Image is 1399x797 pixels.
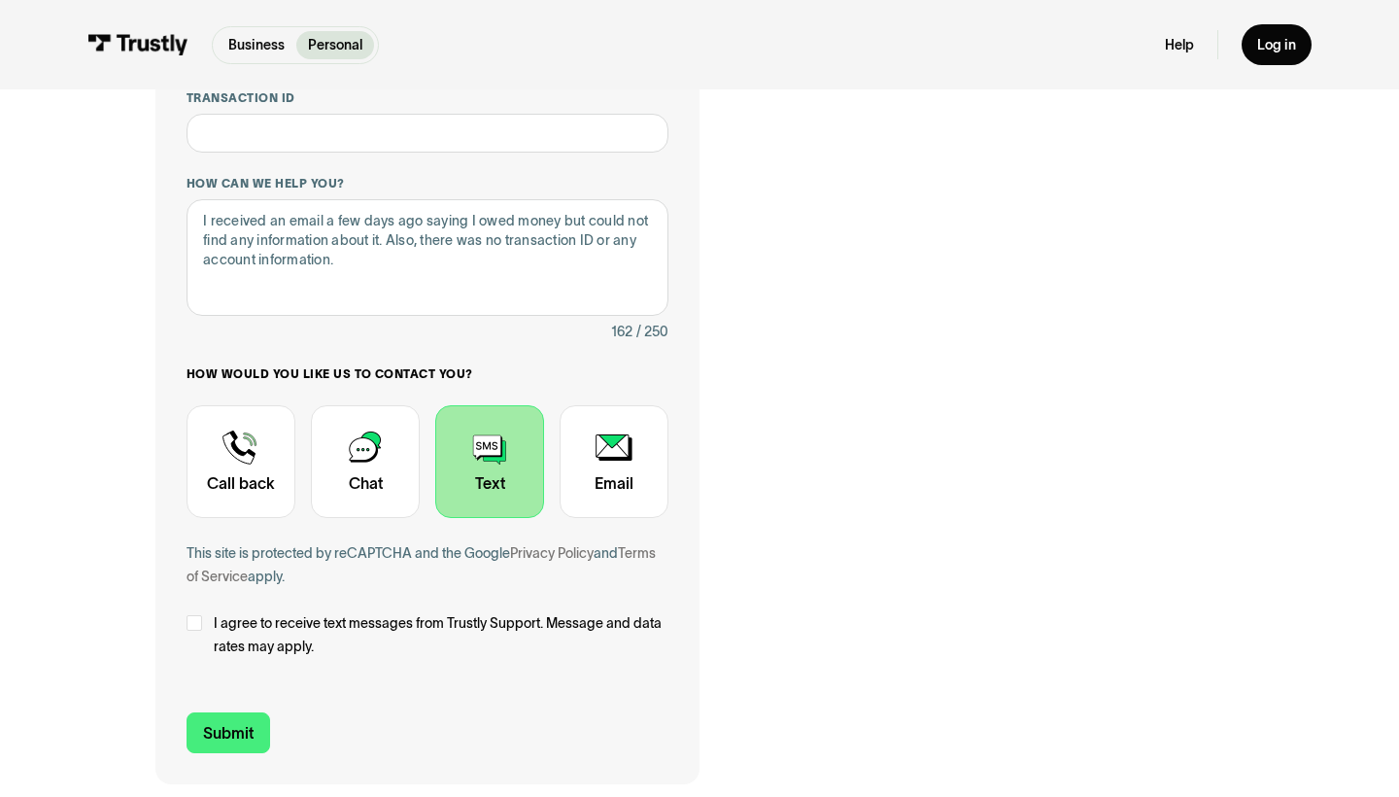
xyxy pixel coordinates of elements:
a: Personal [296,31,374,59]
span: I agree to receive text messages from Trustly Support. Message and data rates may apply. [214,611,668,658]
div: This site is protected by reCAPTCHA and the Google and apply. [187,541,668,588]
a: Business [217,31,296,59]
a: Help [1165,36,1194,53]
label: Transaction ID [187,90,668,106]
div: 162 [611,320,632,343]
p: Business [228,35,285,55]
label: How can we help you? [187,176,668,191]
a: Log in [1242,24,1312,65]
p: Personal [308,35,362,55]
label: How would you like us to contact you? [187,366,668,382]
div: / 250 [636,320,668,343]
div: Log in [1257,36,1296,53]
img: Trustly Logo [87,34,188,55]
a: Privacy Policy [510,545,594,561]
input: Submit [187,712,270,753]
